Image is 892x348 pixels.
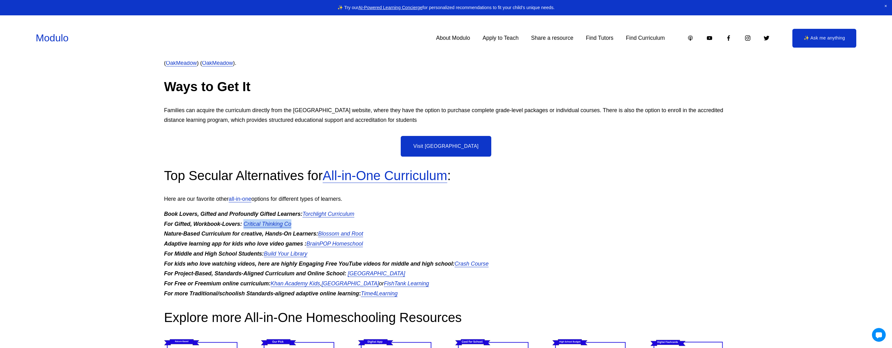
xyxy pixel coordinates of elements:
[706,35,713,41] a: YouTube
[384,280,429,287] a: FishTank Learning
[36,32,69,44] a: Modulo
[164,251,264,257] em: For Middle and High School Students:
[164,106,728,125] p: Families can acquire the curriculum directly from the [GEOGRAPHIC_DATA] website, where they have ...
[202,60,233,66] a: OakMeadow
[229,196,251,202] a: all-in-one
[358,5,422,10] a: AI-Powered Learning Concierge
[436,33,470,44] a: About Modulo
[483,33,519,44] a: Apply to Teach
[744,35,751,41] a: Instagram
[531,33,573,44] a: Share a resource
[725,35,732,41] a: Facebook
[166,60,197,66] a: OakMeadow
[455,261,489,267] a: Crash Course
[626,33,665,44] a: Find Curriculum
[763,35,770,41] a: Twitter
[792,29,856,48] a: ✨ Ask me anything
[164,290,361,297] strong: :
[164,231,318,237] em: Nature-Based Curriculum for creative, Hands-On Learners:
[320,280,322,287] em: ,
[321,280,379,287] a: [GEOGRAPHIC_DATA]
[361,290,398,297] a: Time4Learning
[164,211,303,217] em: Book Lovers, Gifted and Profoundly Gifted Learners:
[401,136,491,157] a: Visit [GEOGRAPHIC_DATA]
[164,270,347,277] em: For Project-Based, Standards-Aligned Curriculum and Online School:
[164,79,251,94] strong: Ways to Get It
[323,168,447,183] a: All-in-One Curriculum
[379,280,384,287] em: or
[164,280,271,287] em: For Free or Freemium online curriculum:
[164,194,728,204] p: Here are our favorite other options for different types of learners.
[164,290,359,297] em: For more Traditional/schoolish Standards-aligned adaptive online learning
[318,231,363,237] a: Blossom and Root
[306,241,363,247] a: BrainPOP Homeschool
[687,35,694,41] a: Apple Podcasts
[271,280,320,287] a: Khan Academy Kids
[243,221,291,227] a: Critical Thinking Co
[264,251,307,257] a: Build Your Library
[586,33,613,44] a: Find Tutors
[164,261,455,267] em: For kids who love watching videos, here are highly Engaging Free YouTube videos for middle and hi...
[302,211,354,217] a: Torchlight Curriculum
[164,221,242,227] em: For Gifted, Workbook-Lovers:
[164,241,307,247] em: Adaptive learning app for kids who love video games :
[164,167,728,184] h2: Top Secular Alternatives for :
[164,309,728,326] h2: Explore more All-in-One Homeschooling Resources
[348,270,405,277] a: [GEOGRAPHIC_DATA]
